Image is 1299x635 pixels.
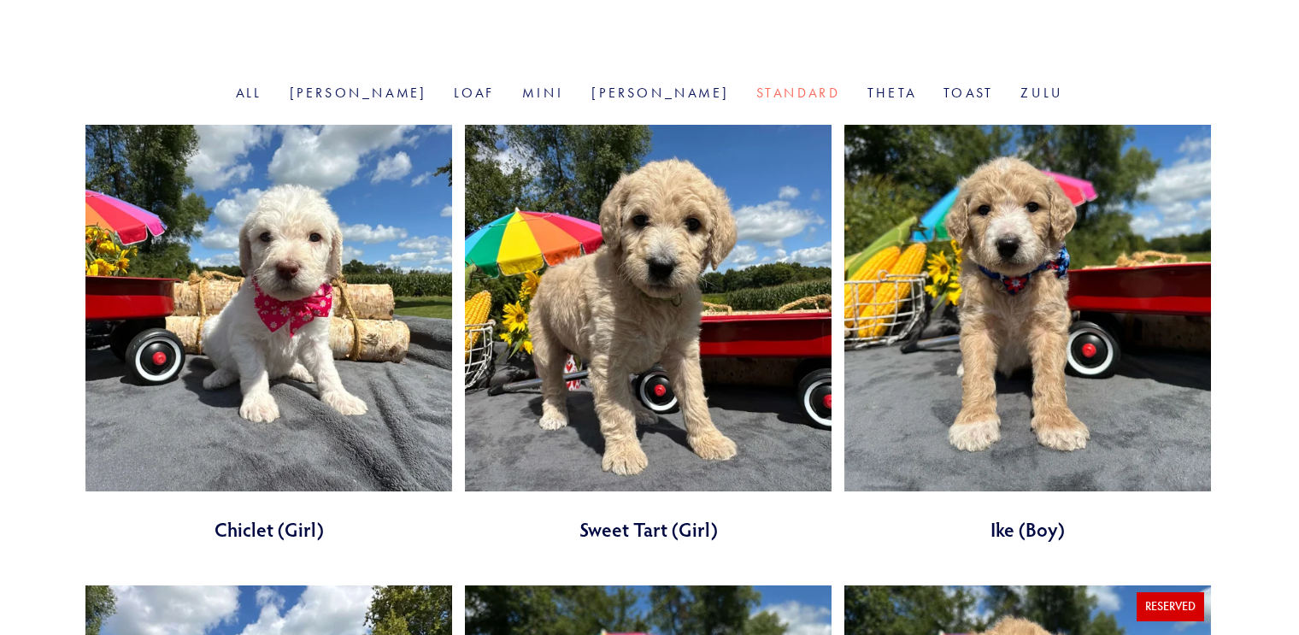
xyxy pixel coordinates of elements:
[867,85,916,101] a: Theta
[591,85,729,101] a: [PERSON_NAME]
[1020,85,1063,101] a: Zulu
[236,85,262,101] a: All
[756,85,840,101] a: Standard
[290,85,427,101] a: [PERSON_NAME]
[943,85,993,101] a: Toast
[522,85,564,101] a: Mini
[454,85,495,101] a: Loaf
